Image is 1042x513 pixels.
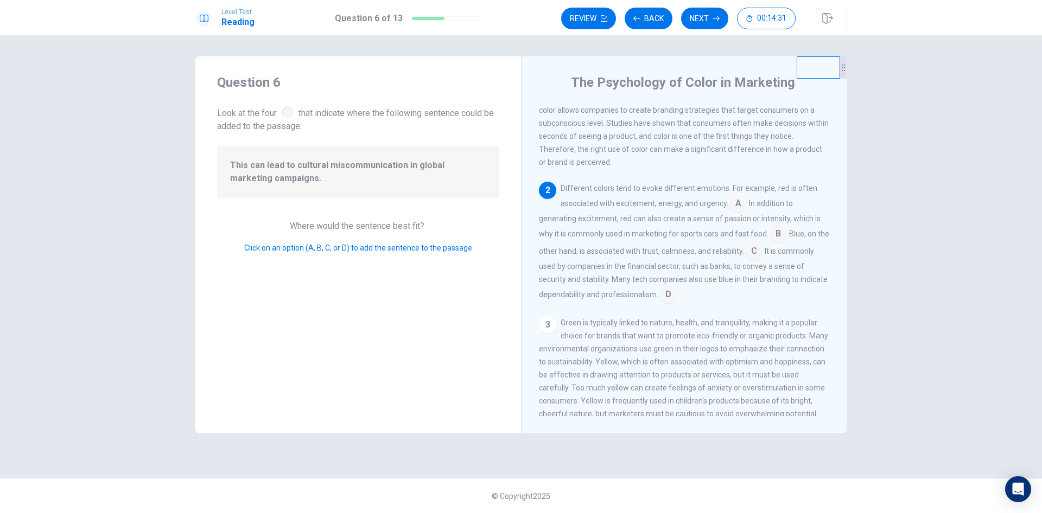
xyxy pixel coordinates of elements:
div: 3 [539,316,556,334]
h4: The Psychology of Color in Marketing [571,74,795,91]
span: A [729,195,747,212]
h1: Question 6 of 13 [335,12,403,25]
span: Different colors tend to evoke different emotions. For example, red is often associated with exci... [561,184,817,208]
div: Open Intercom Messenger [1005,476,1031,502]
span: In addition to generating excitement, red can also create a sense of passion or intensity, which ... [539,199,821,238]
button: Review [561,8,616,29]
span: D [659,286,677,303]
span: This can lead to cultural miscommunication in global marketing campaigns. [230,159,486,185]
span: Click on an option (A, B, C, or D) to add the sentence to the passage [244,243,472,252]
span: 00:14:31 [757,14,786,23]
button: 00:14:31 [737,8,796,29]
span: Where would the sentence best fit? [290,221,427,231]
h4: Question 6 [217,74,499,91]
span: Look at the four that indicate where the following sentence could be added to the passage: [217,104,499,133]
span: C [745,242,763,260]
span: B [770,225,787,242]
span: Green is typically linked to nature, health, and tranquility, making it a popular choice for bran... [539,318,828,431]
button: Back [625,8,672,29]
h1: Reading [221,16,255,29]
span: © Copyright 2025 [492,492,550,501]
span: Level Test [221,8,255,16]
button: Next [681,8,728,29]
div: 2 [539,182,556,199]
